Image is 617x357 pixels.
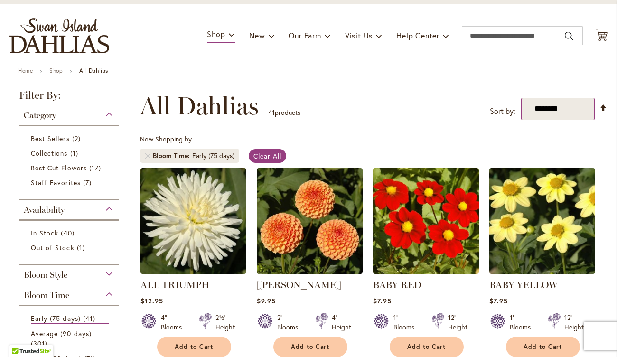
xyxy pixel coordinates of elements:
[140,168,246,274] img: ALL TRIUMPH
[393,313,420,332] div: 1" Blooms
[24,270,67,280] span: Bloom Style
[407,343,446,351] span: Add to Cart
[332,313,351,332] div: 4' Height
[31,148,109,158] a: Collections
[31,149,68,158] span: Collections
[140,92,259,120] span: All Dahlias
[489,267,595,276] a: BABY YELLOW
[77,243,87,253] span: 1
[31,243,75,252] span: Out of Stock
[7,323,34,350] iframe: Launch Accessibility Center
[373,279,421,291] a: BABY RED
[79,67,108,74] strong: All Dahlias
[31,163,109,173] a: Best Cut Flowers
[18,67,33,74] a: Home
[31,329,92,338] span: Average (90 days)
[215,313,235,332] div: 2½' Height
[153,151,192,160] span: Bloom Time
[268,108,275,117] span: 41
[83,313,98,323] span: 41
[373,296,392,305] span: $7.95
[24,110,56,121] span: Category
[9,90,128,105] strong: Filter By:
[373,168,479,274] img: BABY RED
[373,267,479,276] a: BABY RED
[249,30,265,40] span: New
[489,279,558,291] a: BABY YELLOW
[9,18,109,53] a: store logo
[157,337,231,357] button: Add to Cart
[49,67,63,74] a: Shop
[489,296,508,305] span: $7.95
[390,337,464,357] button: Add to Cart
[207,29,225,39] span: Shop
[31,243,109,253] a: Out of Stock 1
[257,168,363,274] img: AMBER QUEEN
[396,30,439,40] span: Help Center
[31,228,109,238] a: In Stock 40
[140,267,246,276] a: ALL TRIUMPH
[31,313,109,324] a: Early (75 days) 41
[145,153,150,159] a: Remove Bloom Time Early (75 days)
[289,30,321,40] span: Our Farm
[31,314,81,323] span: Early (75 days)
[89,163,103,173] span: 17
[140,134,192,143] span: Now Shopping by
[140,279,209,291] a: ALL TRIUMPH
[24,290,69,301] span: Bloom Time
[31,133,109,143] a: Best Sellers
[524,343,562,351] span: Add to Cart
[31,163,87,172] span: Best Cut Flowers
[31,338,50,348] span: 301
[489,168,595,274] img: BABY YELLOW
[31,228,58,237] span: In Stock
[257,296,276,305] span: $9.95
[249,149,286,163] a: Clear All
[273,337,347,357] button: Add to Cart
[140,296,163,305] span: $12.95
[253,151,281,160] span: Clear All
[192,151,234,160] div: Early (75 days)
[291,343,330,351] span: Add to Cart
[175,343,214,351] span: Add to Cart
[257,279,341,291] a: [PERSON_NAME]
[31,178,109,188] a: Staff Favorites
[510,313,536,332] div: 1" Blooms
[506,337,580,357] button: Add to Cart
[277,313,304,332] div: 2" Blooms
[448,313,467,332] div: 12" Height
[31,178,81,187] span: Staff Favorites
[31,329,109,348] a: Average (90 days) 301
[345,30,373,40] span: Visit Us
[257,267,363,276] a: AMBER QUEEN
[564,313,584,332] div: 12" Height
[72,133,83,143] span: 2
[24,205,65,215] span: Availability
[31,134,70,143] span: Best Sellers
[61,228,76,238] span: 40
[490,103,515,120] label: Sort by:
[161,313,187,332] div: 4" Blooms
[268,105,300,120] p: products
[70,148,81,158] span: 1
[83,178,94,188] span: 7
